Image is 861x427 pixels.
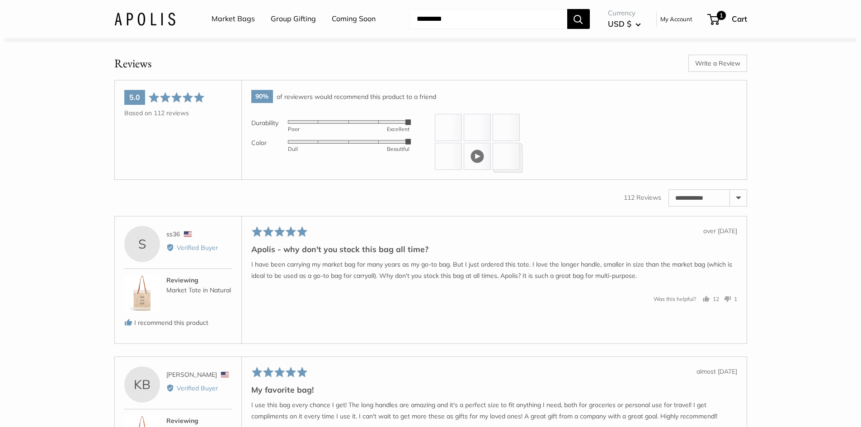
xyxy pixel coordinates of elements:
[251,399,737,422] p: I use this bag every chance I get! The long handles are amazing and it's a perfect size to fit an...
[251,90,273,103] span: 90%
[166,275,231,285] div: Reviewing
[114,12,175,25] img: Apolis
[288,146,349,152] div: Dull
[348,127,409,132] div: Excellent
[124,275,160,311] img: Market Tote in Natural
[703,295,719,303] button: Yes
[183,231,193,238] span: United States
[435,143,462,170] img: Open user-uploaded photo and review in a modal
[720,295,737,303] button: No
[124,226,160,262] div: S
[608,17,641,31] button: USD $
[251,134,288,153] td: Color
[608,7,641,19] span: Currency
[654,296,696,302] span: Was this helpful?
[212,12,255,26] a: Market Bags
[251,384,737,395] h2: My favorite bag!
[166,243,231,253] div: Verified Buyer
[124,108,232,118] div: Based on 112 reviews
[703,227,737,235] span: over [DATE]
[251,114,288,133] td: Durability
[493,114,520,141] img: Open user-uploaded photo and review in a modal
[166,416,231,426] div: Reviewing
[251,114,409,153] table: Product attribute rating averages
[332,12,376,26] a: Coming Soon
[708,12,747,26] a: 1 Cart
[660,14,692,24] a: My Account
[277,92,436,100] span: of reviewers would recommend this product to a friend
[567,9,590,29] button: Search
[271,12,316,26] a: Group Gifting
[464,114,491,141] img: Open user-uploaded photo and review in a modal
[124,318,232,328] div: I recommend this product
[732,14,747,23] span: Cart
[166,371,217,379] span: [PERSON_NAME]
[696,367,737,375] span: almost [DATE]
[166,230,180,238] span: ss36
[624,192,661,202] div: 112 Reviews
[129,93,140,102] span: 5.0
[493,143,520,170] img: Open user-uploaded photo and review in a modal
[688,55,747,72] a: Write a Review
[435,114,462,141] img: Open user-uploaded photo and review in a modal
[166,383,231,393] div: Verified Buyer
[409,9,567,29] input: Search...
[348,146,409,152] div: Beautiful
[608,19,631,28] span: USD $
[166,286,231,294] a: Market Tote in Natural
[251,244,737,255] h2: Apolis - why don't you stock this bag all time?
[716,11,725,20] span: 1
[288,127,349,132] div: Poor
[124,366,160,403] div: KB
[221,371,230,378] span: United States
[251,259,737,282] p: I have been carrying my market bag for many years as my go-to bag. But I just ordered this tote. ...
[7,393,97,420] iframe: Sign Up via Text for Offers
